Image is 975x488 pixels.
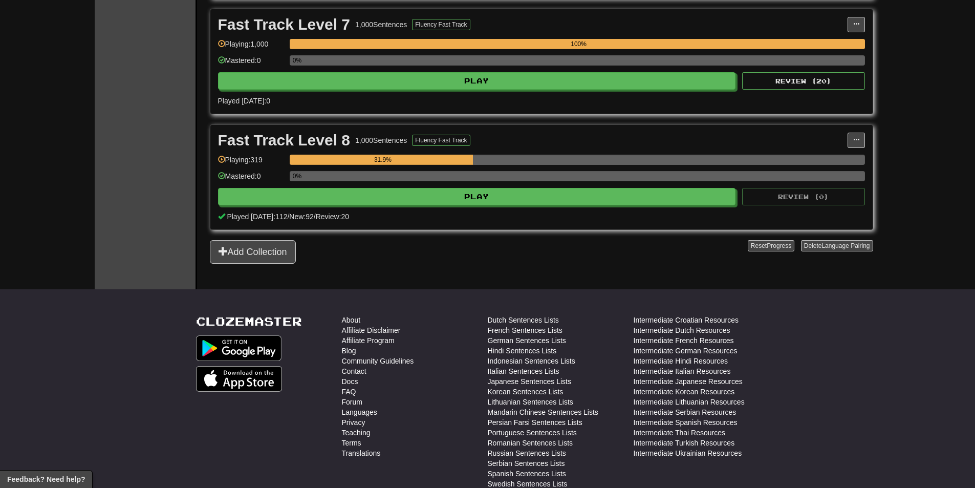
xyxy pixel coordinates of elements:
[801,240,873,251] button: DeleteLanguage Pairing
[196,366,283,392] img: Get it on App Store
[342,438,361,448] a: Terms
[196,335,282,361] img: Get it on Google Play
[287,213,289,221] span: /
[488,438,573,448] a: Romanian Sentences Lists
[342,448,381,458] a: Translations
[7,474,85,484] span: Open feedback widget
[218,97,270,105] span: Played [DATE]: 0
[293,39,865,49] div: 100%
[218,55,285,72] div: Mastered: 0
[488,397,573,407] a: Lithuanian Sentences Lists
[342,417,365,428] a: Privacy
[342,366,366,376] a: Contact
[218,72,736,90] button: Play
[488,417,582,428] a: Persian Farsi Sentences Lists
[210,240,296,264] button: Add Collection
[634,387,735,397] a: Intermediate Korean Resources
[342,325,401,335] a: Affiliate Disclaimer
[488,315,559,325] a: Dutch Sentences Lists
[342,346,356,356] a: Blog
[342,407,377,417] a: Languages
[742,188,865,205] button: Review (0)
[196,315,302,328] a: Clozemaster
[218,171,285,188] div: Mastered: 0
[634,366,731,376] a: Intermediate Italian Resources
[488,448,566,458] a: Russian Sentences Lists
[412,19,470,30] button: Fluency Fast Track
[634,438,735,448] a: Intermediate Turkish Resources
[634,346,738,356] a: Intermediate German Resources
[742,72,865,90] button: Review (20)
[488,366,559,376] a: Italian Sentences Lists
[218,155,285,172] div: Playing: 319
[342,397,362,407] a: Forum
[634,356,728,366] a: Intermediate Hindi Resources
[748,240,794,251] button: ResetProgress
[488,407,598,417] a: Mandarin Chinese Sentences Lists
[218,133,351,148] div: Fast Track Level 8
[342,376,358,387] a: Docs
[218,188,736,205] button: Play
[634,376,743,387] a: Intermediate Japanese Resources
[767,242,791,249] span: Progress
[488,325,562,335] a: French Sentences Lists
[342,428,371,438] a: Teaching
[488,458,565,469] a: Serbian Sentences Lists
[289,213,313,221] span: New: 92
[316,213,349,221] span: Review: 20
[821,242,870,249] span: Language Pairing
[218,17,351,32] div: Fast Track Level 7
[634,397,745,407] a: Intermediate Lithuanian Resources
[412,135,470,146] button: Fluency Fast Track
[488,356,575,366] a: Indonesian Sentences Lists
[634,315,739,325] a: Intermediate Croatian Resources
[488,346,557,356] a: Hindi Sentences Lists
[342,315,361,325] a: About
[355,135,407,145] div: 1,000 Sentences
[634,417,738,428] a: Intermediate Spanish Resources
[488,335,566,346] a: German Sentences Lists
[634,335,734,346] a: Intermediate French Resources
[488,428,577,438] a: Portuguese Sentences Lists
[634,448,742,458] a: Intermediate Ukrainian Resources
[634,428,726,438] a: Intermediate Thai Resources
[488,376,571,387] a: Japanese Sentences Lists
[342,387,356,397] a: FAQ
[218,39,285,56] div: Playing: 1,000
[634,325,730,335] a: Intermediate Dutch Resources
[293,155,473,165] div: 31.9%
[488,469,566,479] a: Spanish Sentences Lists
[342,356,414,366] a: Community Guidelines
[342,335,395,346] a: Affiliate Program
[227,213,287,221] span: Played [DATE]: 112
[355,19,407,30] div: 1,000 Sentences
[314,213,316,221] span: /
[488,387,564,397] a: Korean Sentences Lists
[634,407,736,417] a: Intermediate Serbian Resources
